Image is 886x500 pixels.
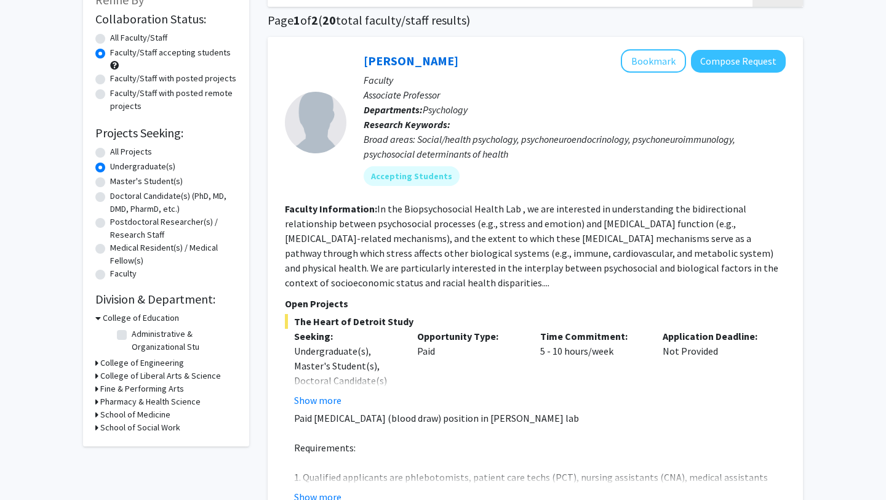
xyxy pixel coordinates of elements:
[110,31,167,44] label: All Faculty/Staff
[95,12,237,26] h2: Collaboration Status:
[100,382,184,395] h3: Fine & Performing Arts
[110,160,175,173] label: Undergraduate(s)
[364,53,458,68] a: [PERSON_NAME]
[322,12,336,28] span: 20
[408,329,531,408] div: Paid
[294,471,768,498] span: 1. Qualified applicants are phlebotomists, patient care techs (PCT), nursing assistants (CNA), me...
[294,412,579,424] span: Paid [MEDICAL_DATA] (blood draw) position in [PERSON_NAME] lab
[110,175,183,188] label: Master's Student(s)
[423,103,468,116] span: Psychology
[294,329,399,344] p: Seeking:
[110,216,237,241] label: Postdoctoral Researcher(s) / Research Staff
[103,312,179,325] h3: College of Education
[95,126,237,140] h2: Projects Seeking:
[100,357,184,369] h3: College of Engineering
[531,329,654,408] div: 5 - 10 hours/week
[364,132,786,161] div: Broad areas: Social/health psychology, psychoneuroendocrinology, psychoneuroimmunology, psychosoc...
[110,72,236,85] label: Faculty/Staff with posted projects
[364,118,450,131] b: Research Keywords:
[110,190,237,216] label: Doctoral Candidate(s) (PhD, MD, DMD, PharmD, etc.)
[100,395,201,408] h3: Pharmacy & Health Science
[110,46,231,59] label: Faculty/Staff accepting students
[285,203,377,215] b: Faculty Information:
[364,103,423,116] b: Departments:
[110,241,237,267] label: Medical Resident(s) / Medical Fellow(s)
[285,203,778,289] fg-read-more: In the Biopsychosocial Health Lab , we are interested in understanding the bidirectional relation...
[653,329,776,408] div: Not Provided
[364,73,786,87] p: Faculty
[100,421,180,434] h3: School of Social Work
[95,292,237,307] h2: Division & Department:
[268,13,803,28] h1: Page of ( total faculty/staff results)
[285,296,786,311] p: Open Projects
[100,369,221,382] h3: College of Liberal Arts & Science
[540,329,645,344] p: Time Commitment:
[285,314,786,329] span: The Heart of Detroit Study
[663,329,767,344] p: Application Deadline:
[294,344,399,417] div: Undergraduate(s), Master's Student(s), Doctoral Candidate(s) (PhD, MD, DMD, PharmD, etc.)
[110,145,152,158] label: All Projects
[110,267,137,280] label: Faculty
[364,166,460,186] mat-chip: Accepting Students
[364,87,786,102] p: Associate Professor
[132,328,234,353] label: Administrative & Organizational Stu
[293,12,300,28] span: 1
[417,329,522,344] p: Opportunity Type:
[100,408,170,421] h3: School of Medicine
[691,50,786,73] button: Compose Request to Samuele Zilioli
[621,49,686,73] button: Add Samuele Zilioli to Bookmarks
[9,445,52,491] iframe: Chat
[294,442,356,454] span: Requirements:
[294,393,341,408] button: Show more
[110,87,237,113] label: Faculty/Staff with posted remote projects
[311,12,318,28] span: 2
